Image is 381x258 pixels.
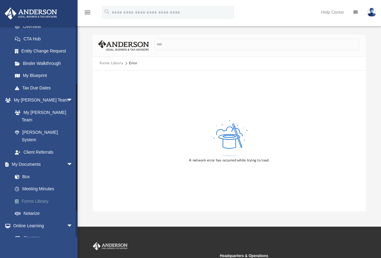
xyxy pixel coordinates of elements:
a: Binder Walkthrough [9,57,82,70]
span: arrow_drop_down [67,94,79,107]
a: Overview [9,20,82,33]
a: My [PERSON_NAME] Team [9,106,76,126]
a: My [PERSON_NAME] Teamarrow_drop_down [4,94,79,106]
a: menu [84,12,91,16]
img: Anderson Advisors Platinum Portal [3,7,59,20]
i: menu [84,9,91,16]
a: Courses [9,232,79,244]
a: Notarize [9,207,82,220]
div: A network error has occurred while trying to load. [189,158,269,163]
span: arrow_drop_down [67,158,79,171]
a: [PERSON_NAME] System [9,126,79,146]
a: CTA Hub [9,33,82,45]
a: Client Referrals [9,146,79,158]
a: Online Learningarrow_drop_down [4,220,79,232]
img: User Pic [367,8,376,17]
a: Meeting Minutes [9,183,82,195]
img: Anderson Advisors Platinum Portal [92,242,129,250]
a: Entity Change Request [9,45,82,57]
input: Search files and folders [155,38,359,50]
a: Forms Library [9,195,82,207]
span: arrow_drop_down [67,220,79,232]
a: My Blueprint [9,70,79,82]
div: Error [129,61,137,66]
a: My Documentsarrow_drop_down [4,158,82,171]
a: Box [9,170,79,183]
a: Tax Due Dates [9,82,82,94]
button: Forms Library [100,61,123,66]
i: search [104,8,110,15]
